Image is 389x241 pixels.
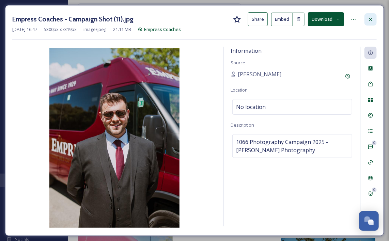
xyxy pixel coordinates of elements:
span: [PERSON_NAME] [238,70,281,78]
img: 1344bbdb-7eb4-4dfc-a2ae-667fe22ea939.jpg [12,48,217,228]
span: 21.11 MB [113,26,131,33]
button: Embed [271,13,293,26]
span: Description [231,122,254,128]
span: Location [231,87,248,93]
span: 5300 px x 7319 px [44,26,77,33]
span: [DATE] 16:47 [12,26,37,33]
div: 0 [372,141,377,145]
span: 1066 Photography Campaign 2025 - [PERSON_NAME] Photography [236,138,348,154]
span: Source [231,60,245,66]
span: image/jpeg [83,26,106,33]
div: 0 [372,188,377,192]
span: No location [236,103,266,111]
span: Information [231,47,262,54]
span: Empress Coaches [144,26,181,32]
button: Open Chat [359,211,379,231]
button: Download [308,12,344,26]
button: Share [248,12,268,26]
h3: Empress Coaches - Campaign Shot (11).jpg [12,14,134,24]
